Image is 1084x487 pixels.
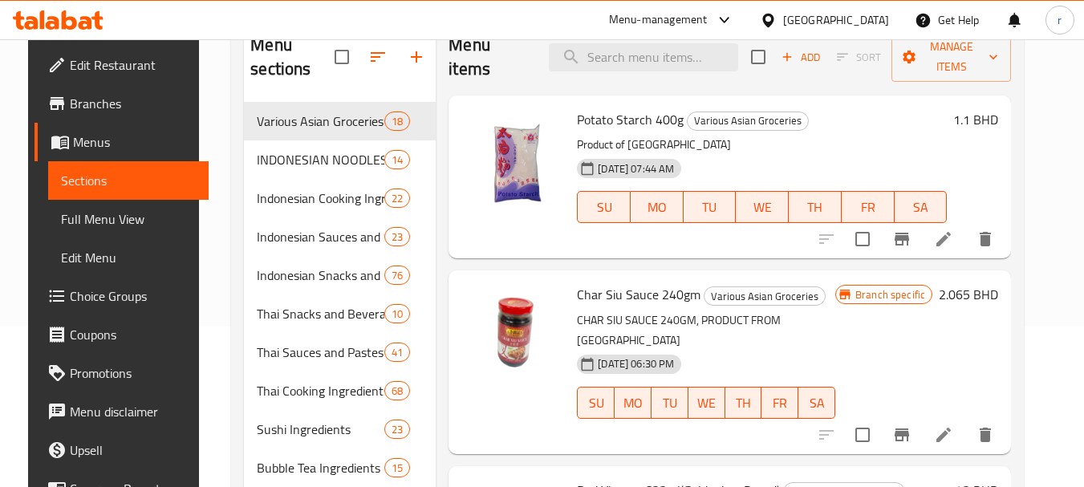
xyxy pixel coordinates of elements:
[795,196,835,219] span: TH
[385,229,409,245] span: 23
[761,387,798,419] button: FR
[70,94,197,113] span: Branches
[244,371,436,410] div: Thai Cooking Ingredients68
[934,229,953,249] a: Edit menu item
[704,286,826,306] div: Various Asian Groceries
[891,32,1011,82] button: Manage items
[461,283,564,386] img: Char Siu Sauce 240gm
[385,114,409,129] span: 18
[789,191,842,223] button: TH
[577,282,700,306] span: Char Siu Sauce 240gm
[244,102,436,140] div: Various Asian Groceries18
[966,416,1005,454] button: delete
[1058,11,1062,29] span: r
[688,387,725,419] button: WE
[783,11,889,29] div: [GEOGRAPHIC_DATA]
[385,461,409,476] span: 15
[35,84,209,123] a: Branches
[846,418,879,452] span: Select to update
[658,392,682,415] span: TU
[35,431,209,469] a: Upsell
[244,294,436,333] div: Thai Snacks and Beverages10
[257,227,384,246] span: Indonesian Sauces and Syrup
[35,46,209,84] a: Edit Restaurant
[70,286,197,306] span: Choice Groups
[244,256,436,294] div: Indonesian Snacks and Drinks76
[70,402,197,421] span: Menu disclaimer
[244,179,436,217] div: Indonesian Cooking Ingredients22
[384,304,410,323] div: items
[577,387,615,419] button: SU
[257,112,384,131] div: Various Asian Groceries
[687,112,809,131] div: Various Asian Groceries
[384,381,410,400] div: items
[257,150,384,169] span: INDONESIAN NOODLES
[325,40,359,74] span: Select all sections
[901,196,941,219] span: SA
[688,112,808,130] span: Various Asian Groceries
[684,191,737,223] button: TU
[690,196,730,219] span: TU
[577,108,684,132] span: Potato Starch 400g
[895,191,948,223] button: SA
[244,448,436,487] div: Bubble Tea Ingredients15
[846,222,879,256] span: Select to update
[637,196,677,219] span: MO
[384,266,410,285] div: items
[584,392,608,415] span: SU
[384,458,410,477] div: items
[631,191,684,223] button: MO
[384,343,410,362] div: items
[257,420,384,439] span: Sushi Ingredients
[70,55,197,75] span: Edit Restaurant
[779,48,822,67] span: Add
[35,392,209,431] a: Menu disclaimer
[250,33,335,81] h2: Menu sections
[35,277,209,315] a: Choice Groups
[695,392,719,415] span: WE
[741,40,775,74] span: Select section
[461,108,564,211] img: Potato Starch 400g
[384,227,410,246] div: items
[609,10,708,30] div: Menu-management
[577,135,947,155] p: Product of [GEOGRAPHIC_DATA]
[257,304,384,323] span: Thai Snacks and Beverages
[652,387,688,419] button: TU
[244,333,436,371] div: Thai Sauces and Pastes41
[966,220,1005,258] button: delete
[883,416,921,454] button: Branch-specific-item
[257,266,384,285] span: Indonesian Snacks and Drinks
[385,152,409,168] span: 14
[385,422,409,437] span: 23
[257,381,384,400] div: Thai Cooking Ingredients
[549,43,738,71] input: search
[257,343,384,362] span: Thai Sauces and Pastes
[904,37,998,77] span: Manage items
[70,440,197,460] span: Upsell
[768,392,792,415] span: FR
[805,392,829,415] span: SA
[591,356,680,371] span: [DATE] 06:30 PM
[61,171,197,190] span: Sections
[732,392,756,415] span: TH
[70,325,197,344] span: Coupons
[384,112,410,131] div: items
[70,363,197,383] span: Promotions
[725,387,762,419] button: TH
[385,268,409,283] span: 76
[61,209,197,229] span: Full Menu View
[385,306,409,322] span: 10
[953,108,998,131] h6: 1.1 BHD
[842,191,895,223] button: FR
[385,191,409,206] span: 22
[736,191,789,223] button: WE
[577,191,631,223] button: SU
[584,196,624,219] span: SU
[775,45,826,70] span: Add item
[775,45,826,70] button: Add
[244,410,436,448] div: Sushi Ingredients23
[704,287,825,306] span: Various Asian Groceries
